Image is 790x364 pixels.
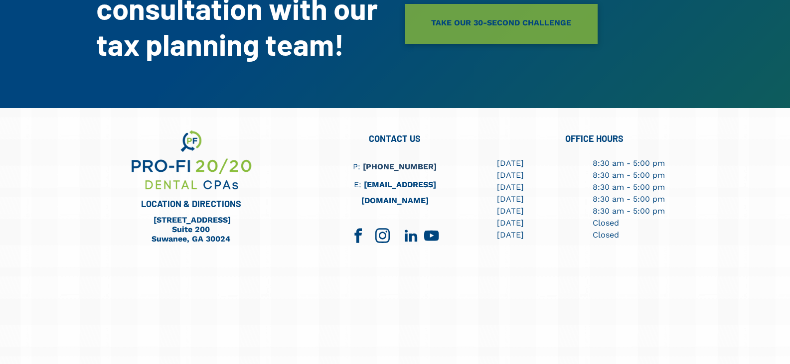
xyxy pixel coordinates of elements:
[497,218,524,228] span: [DATE]
[347,225,369,249] a: facebook
[154,215,231,225] a: [STREET_ADDRESS]
[369,133,421,144] span: CONTACT US
[593,194,665,204] span: 8:30 am - 5:00 pm
[593,206,665,216] span: 8:30 am - 5:00 pm
[421,225,443,249] a: youtube
[172,225,210,234] a: Suite 200
[593,182,665,192] span: 8:30 am - 5:00 pm
[354,180,361,189] span: E:
[497,194,524,204] span: [DATE]
[431,11,571,34] span: TAKE OUR 30-SECOND CHALLENGE
[593,230,619,240] span: Closed
[593,170,665,180] span: 8:30 am - 5:00 pm
[405,4,598,44] a: TAKE OUR 30-SECOND CHALLENGE
[361,180,436,205] a: [EMAIL_ADDRESS][DOMAIN_NAME]
[565,133,624,144] span: OFFICE HOURS
[130,128,252,192] img: We are your dental business support consultants
[396,225,418,249] a: linkedin
[497,182,524,192] span: [DATE]
[363,162,437,171] a: [PHONE_NUMBER]
[593,158,665,168] span: 8:30 am - 5:00 pm
[497,230,524,240] span: [DATE]
[353,162,360,171] span: P:
[372,225,394,249] a: instagram
[497,206,524,216] span: [DATE]
[497,158,524,168] span: [DATE]
[497,170,524,180] span: [DATE]
[141,198,241,209] span: LOCATION & DIRECTIONS
[593,218,619,228] span: Closed
[152,234,230,243] a: Suwanee, GA 30024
